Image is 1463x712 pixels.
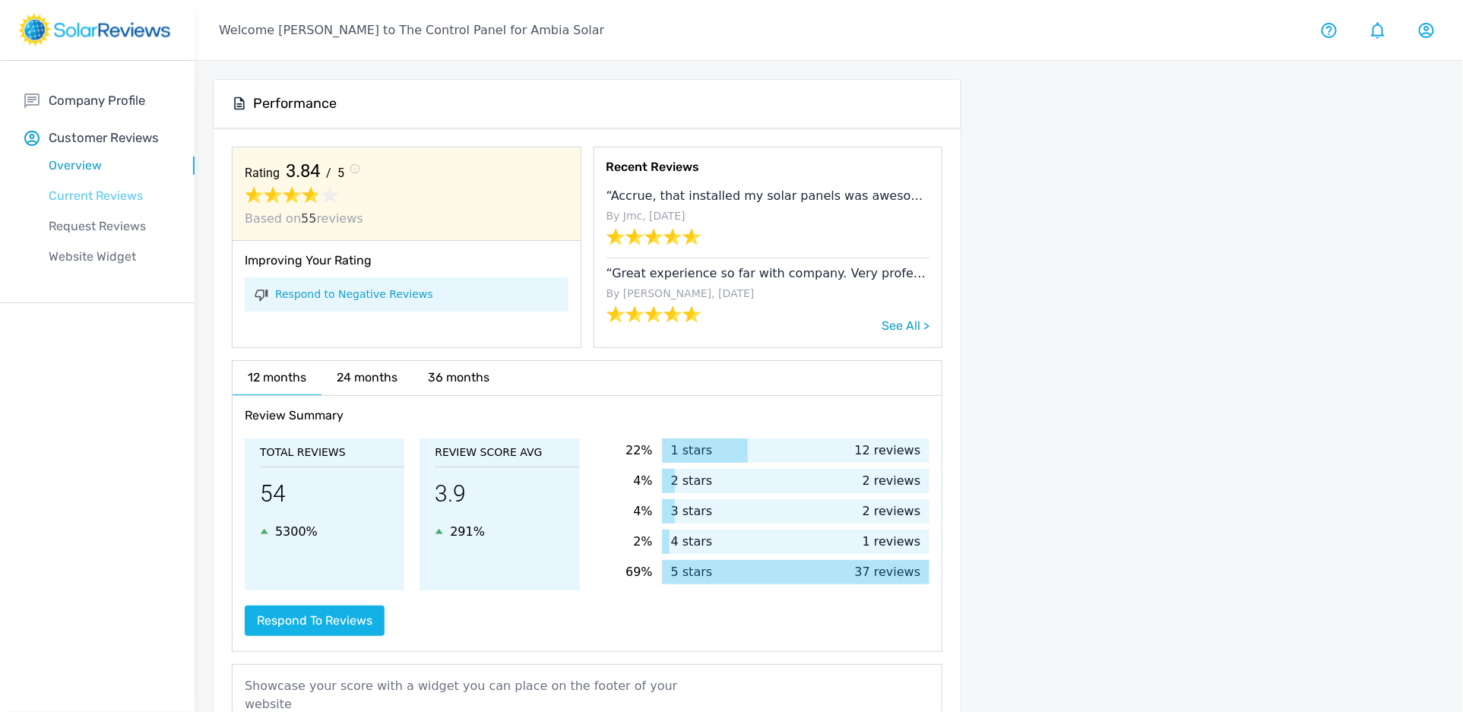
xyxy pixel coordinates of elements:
p: 4% [595,502,653,521]
span: / [326,164,331,182]
p: Based on reviews [245,210,568,228]
p: 69% [595,563,653,581]
h6: Improving Your Rating [245,253,568,277]
p: Overview [24,157,195,175]
p: Website Widget [24,248,195,266]
p: Welcome [PERSON_NAME] to The Control Panel for Ambia Solar [219,21,604,40]
a: Respond to Negative Reviews [275,286,433,302]
p: Customer Reviews [49,128,159,147]
a: “Great experience so far with company. Very professional, clean and respectable of property. Howe... [606,258,930,335]
p: 3.9 [435,467,579,523]
h6: 24 months [321,361,413,394]
a: See All > [882,318,929,333]
p: Request Reviews [24,217,195,236]
a: Current Reviews [24,181,195,211]
span: 3.84 [280,160,326,182]
p: 2 reviews [863,472,930,490]
p: 3 stars [662,502,713,521]
a: Website Widget [24,242,195,272]
h6: 36 months [413,361,505,394]
p: Review Score Avg [435,445,579,460]
p: 2 stars [662,472,713,490]
p: “Accrue, that installed my solar panels was awesome, very polite, very friendly. Did a great job ... [606,187,930,208]
p: 22% [595,441,653,460]
p: 2% [595,533,653,551]
span: Rating [245,164,280,182]
a: “Accrue, that installed my solar panels was awesome, very polite, very friendly. Did a great job ... [606,181,930,258]
span: 55 [301,211,316,226]
h6: 12 months [233,361,321,395]
button: Respond to reviews [245,606,385,636]
a: Request Reviews [24,211,195,242]
h6: Review Summary [245,408,929,438]
h6: Recent Reviews [606,160,930,181]
p: 12 reviews [855,441,930,460]
a: Overview [24,150,195,181]
p: Current Reviews [24,187,195,205]
p: 291% [450,523,485,541]
p: 4% [595,472,653,490]
p: 2 reviews [863,502,930,521]
p: Company Profile [49,91,145,110]
h5: Performance [253,95,337,112]
p: “Great experience so far with company. Very professional, clean and respectable of property. Howe... [606,264,930,286]
p: 54 [260,467,404,523]
p: By Jmc, [DATE] [606,208,930,227]
p: 1 reviews [863,533,930,551]
p: 4 stars [662,533,713,551]
p: 5300% [275,523,318,541]
span: 5 [331,164,350,182]
p: By [PERSON_NAME], [DATE] [606,286,930,305]
p: Total Reviews [260,445,404,460]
